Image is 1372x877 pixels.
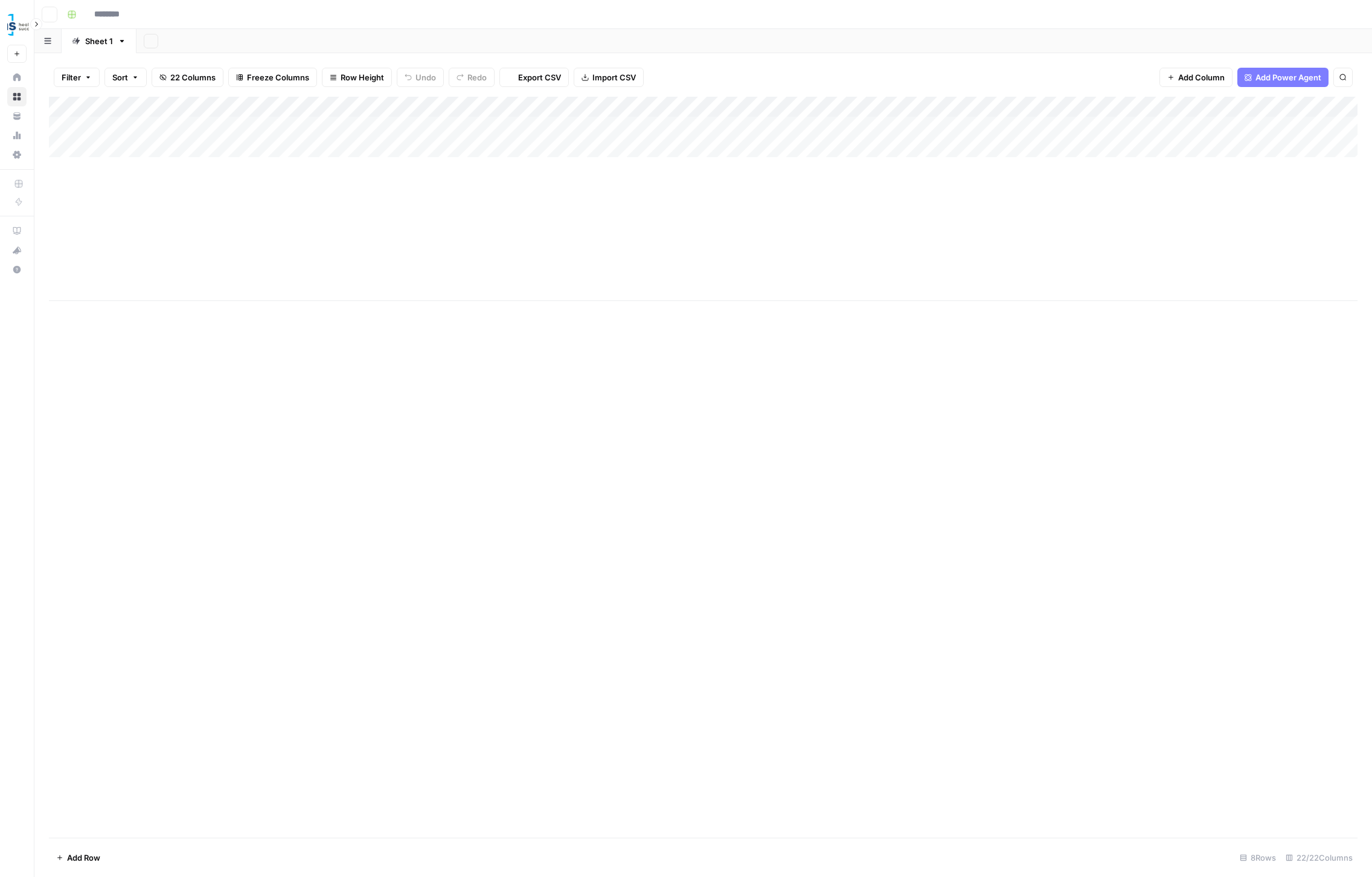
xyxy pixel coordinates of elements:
[7,126,27,145] a: Usage
[62,71,81,83] span: Filter
[7,68,27,87] a: Home
[49,848,107,867] button: Add Row
[247,71,309,83] span: Freeze Columns
[1178,71,1225,83] span: Add Column
[322,68,392,87] button: Row Height
[7,14,29,36] img: TestWorkspace Logo
[1255,71,1321,83] span: Add Power Agent
[341,71,384,83] span: Row Height
[104,68,147,87] button: Sort
[54,68,100,87] button: Filter
[467,71,487,83] span: Redo
[1237,68,1329,87] button: Add Power Agent
[8,241,26,259] div: What's new?
[1159,68,1233,87] button: Add Column
[67,852,100,864] span: Add Row
[7,87,27,106] a: Browse
[449,68,495,87] button: Redo
[228,68,317,87] button: Freeze Columns
[62,29,136,53] a: Sheet 1
[152,68,223,87] button: 22 Columns
[112,71,128,83] span: Sort
[7,145,27,164] a: Settings
[7,241,27,260] button: What's new?
[415,71,436,83] span: Undo
[397,68,444,87] button: Undo
[1281,848,1358,867] div: 22/22 Columns
[7,221,27,241] a: AirOps Academy
[1235,848,1281,867] div: 8 Rows
[574,68,644,87] button: Import CSV
[592,71,636,83] span: Import CSV
[518,71,561,83] span: Export CSV
[85,35,113,47] div: Sheet 1
[7,260,27,279] button: Help + Support
[499,68,569,87] button: Export CSV
[170,71,216,83] span: 22 Columns
[7,10,27,40] button: Workspace: TestWorkspace
[7,106,27,126] a: Your Data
